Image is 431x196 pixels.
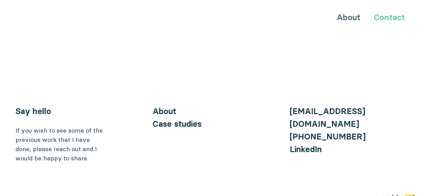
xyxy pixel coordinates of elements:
[290,106,365,129] a: [EMAIL_ADDRESS][DOMAIN_NAME]
[153,106,176,116] a: About
[153,119,202,129] a: Case studies
[290,132,366,142] a: [PHONE_NUMBER]
[15,106,51,116] a: Say hello
[290,144,322,154] a: LinkedIn
[15,126,105,163] div: If you wish to see some of the previous work that I have done, please reach out and I would be ha...
[374,12,405,22] a: Contact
